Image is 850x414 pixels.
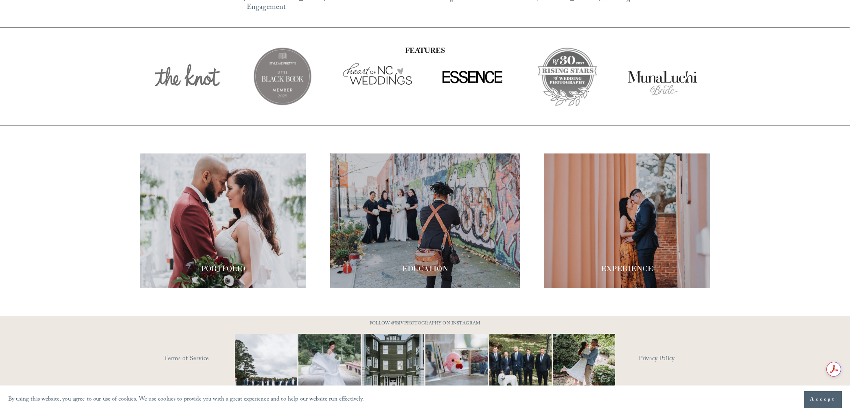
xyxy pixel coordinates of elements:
[354,320,496,329] p: FOLLOW @JBIVPHOTOGRAPHY ON INSTAGRAM
[804,391,842,408] button: Accept
[473,334,567,396] img: Happy #InternationalDogDay to all the pups who have made wedding days, engagement sessions, and p...
[219,334,313,396] img: Definitely, not your typical #WideShotWednesday moment. It&rsquo;s all about the suits, the smile...
[553,323,615,406] img: It&rsquo;s that time of year where weddings and engagements pick up and I get the joy of capturin...
[402,264,448,273] span: EDUCATION
[353,334,434,396] img: Wideshots aren't just &quot;nice to have,&quot; they're a wedding day essential! 🙌 #Wideshotwedne...
[201,264,245,273] span: PORTFOLIO
[810,396,836,404] span: Accept
[8,394,364,406] p: By using this website, you agree to our use of cookies. We use cookies to provide you with a grea...
[410,334,504,396] img: This has got to be one of the cutest detail shots I've ever taken for a wedding! 📷 @thewoobles #I...
[405,46,445,58] strong: FEATURES
[639,353,710,366] a: Privacy Policy
[283,334,377,396] img: Not every photo needs to be perfectly still, sometimes the best ones are the ones that feel like ...
[164,353,259,366] a: Terms of Service
[601,264,653,273] span: EXPERIENCE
